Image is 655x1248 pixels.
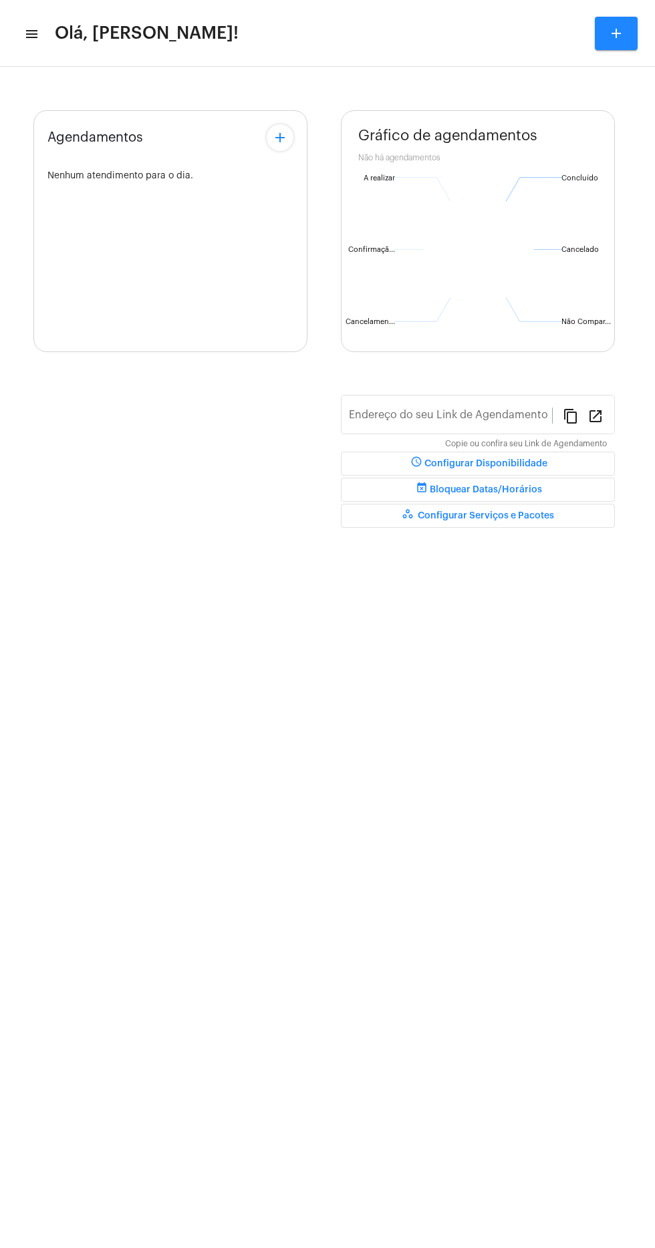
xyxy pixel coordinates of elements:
input: Link [349,412,552,424]
text: Concluído [561,174,598,182]
text: A realizar [364,174,395,182]
span: Agendamentos [47,130,143,145]
text: Cancelamen... [346,318,395,325]
span: Configurar Disponibilidade [408,459,547,468]
div: Nenhum atendimento para o dia. [47,171,293,181]
mat-icon: add [272,130,288,146]
mat-icon: workspaces_outlined [402,508,418,524]
mat-icon: add [608,25,624,41]
button: Configurar Serviços e Pacotes [341,504,615,528]
text: Não Compar... [561,318,611,325]
span: Gráfico de agendamentos [358,128,537,144]
text: Confirmaçã... [348,246,395,254]
button: Bloquear Datas/Horários [341,478,615,502]
span: Olá, [PERSON_NAME]! [55,23,239,44]
mat-icon: content_copy [563,408,579,424]
span: Bloquear Datas/Horários [414,485,542,494]
mat-icon: schedule [408,456,424,472]
button: Configurar Disponibilidade [341,452,615,476]
mat-icon: event_busy [414,482,430,498]
text: Cancelado [561,246,599,253]
mat-icon: open_in_new [587,408,604,424]
mat-hint: Copie ou confira seu Link de Agendamento [445,440,607,449]
span: Configurar Serviços e Pacotes [402,511,554,520]
mat-icon: sidenav icon [24,26,37,42]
